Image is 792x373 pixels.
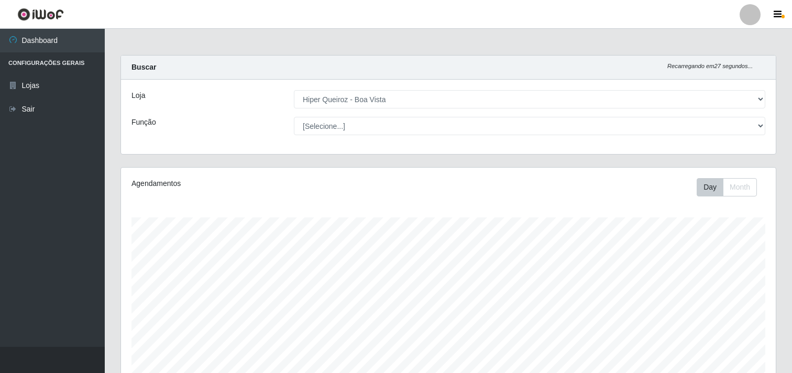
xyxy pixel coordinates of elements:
strong: Buscar [131,63,156,71]
div: Toolbar with button groups [697,178,765,196]
div: First group [697,178,757,196]
i: Recarregando em 27 segundos... [667,63,753,69]
label: Loja [131,90,145,101]
button: Day [697,178,723,196]
button: Month [723,178,757,196]
img: CoreUI Logo [17,8,64,21]
div: Agendamentos [131,178,387,189]
label: Função [131,117,156,128]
